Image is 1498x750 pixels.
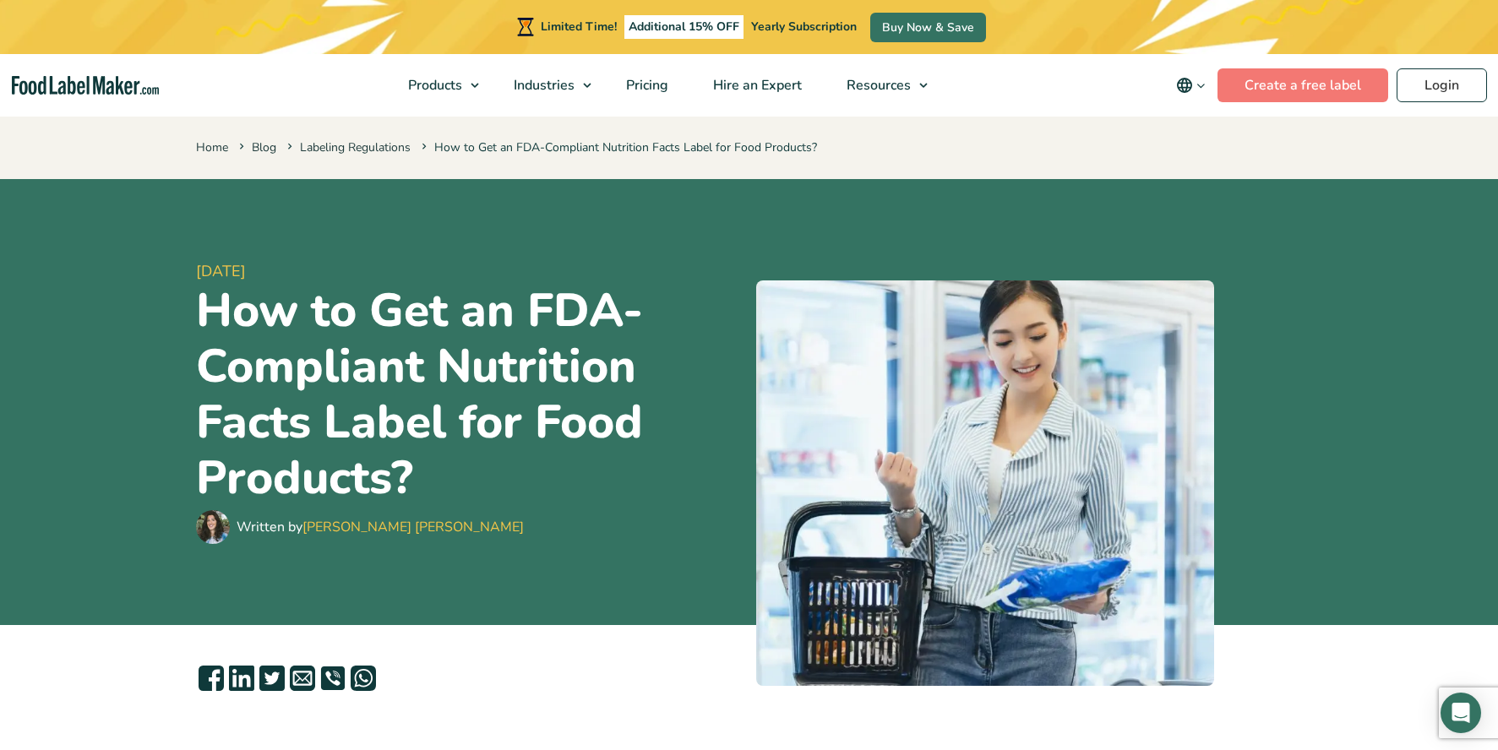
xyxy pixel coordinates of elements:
[756,280,1214,687] img: girl reading the nutrition facts label of food products while shopping
[1217,68,1388,102] a: Create a free label
[825,54,936,117] a: Resources
[1397,68,1487,102] a: Login
[196,260,743,283] span: [DATE]
[624,15,744,39] span: Additional 15% OFF
[196,510,230,544] img: Maria Abi Hanna - Food Label Maker
[541,19,617,35] span: Limited Time!
[386,54,488,117] a: Products
[604,54,687,117] a: Pricing
[196,283,743,506] h1: How to Get an FDA-Compliant Nutrition Facts Label for Food Products?
[403,76,464,95] span: Products
[842,76,912,95] span: Resources
[708,76,803,95] span: Hire an Expert
[196,139,228,155] a: Home
[418,139,817,155] span: How to Get an FDA-Compliant Nutrition Facts Label for Food Products?
[751,19,857,35] span: Yearly Subscription
[691,54,820,117] a: Hire an Expert
[492,54,600,117] a: Industries
[870,13,986,42] a: Buy Now & Save
[621,76,670,95] span: Pricing
[300,139,411,155] a: Labeling Regulations
[252,139,276,155] a: Blog
[237,517,524,537] div: Written by
[302,518,524,536] a: [PERSON_NAME] [PERSON_NAME]
[509,76,576,95] span: Industries
[1441,693,1481,733] div: Open Intercom Messenger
